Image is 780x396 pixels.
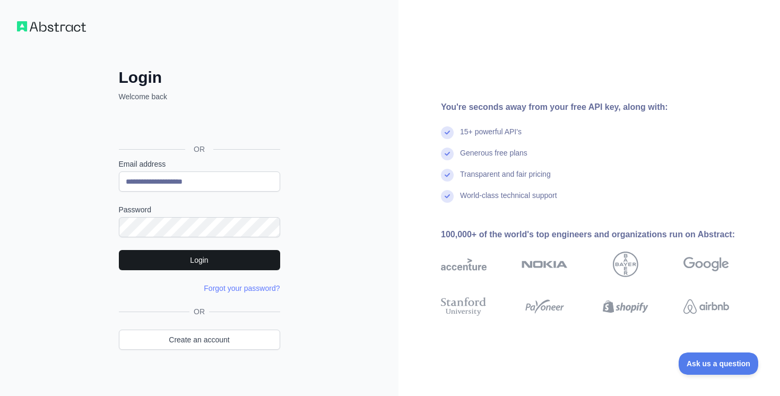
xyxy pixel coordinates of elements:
img: airbnb [683,295,729,318]
label: Password [119,204,280,215]
iframe: Sign in with Google Button [114,114,283,137]
h2: Login [119,68,280,87]
span: OR [189,306,209,317]
label: Email address [119,159,280,169]
img: google [683,252,729,277]
img: check mark [441,190,454,203]
a: Forgot your password? [204,284,280,292]
div: 100,000+ of the world's top engineers and organizations run on Abstract: [441,228,763,241]
img: bayer [613,252,638,277]
div: World-class technical support [460,190,557,211]
div: Transparent and fair pricing [460,169,551,190]
img: check mark [441,148,454,160]
img: check mark [441,169,454,182]
img: stanford university [441,295,487,318]
img: nokia [522,252,567,277]
img: accenture [441,252,487,277]
img: shopify [603,295,648,318]
div: Generous free plans [460,148,527,169]
div: 15+ powerful API's [460,126,522,148]
img: check mark [441,126,454,139]
img: Workflow [17,21,86,32]
button: Login [119,250,280,270]
iframe: Toggle Customer Support [679,352,759,375]
img: payoneer [522,295,567,318]
span: OR [185,144,213,154]
a: Create an account [119,330,280,350]
p: Welcome back [119,91,280,102]
div: You're seconds away from your free API key, along with: [441,101,763,114]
